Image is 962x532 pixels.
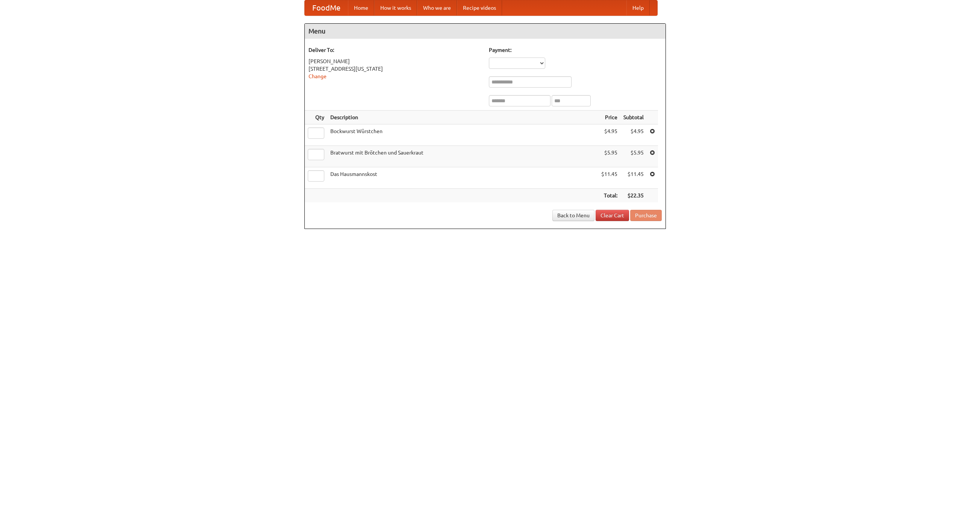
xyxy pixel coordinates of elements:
[552,210,594,221] a: Back to Menu
[620,189,647,203] th: $22.35
[305,24,666,39] h4: Menu
[417,0,457,15] a: Who we are
[626,0,650,15] a: Help
[327,146,598,167] td: Bratwurst mit Brötchen und Sauerkraut
[309,73,327,79] a: Change
[620,146,647,167] td: $5.95
[596,210,629,221] a: Clear Cart
[305,111,327,124] th: Qty
[327,167,598,189] td: Das Hausmannskost
[327,111,598,124] th: Description
[309,65,481,73] div: [STREET_ADDRESS][US_STATE]
[374,0,417,15] a: How it works
[489,46,662,54] h5: Payment:
[598,111,620,124] th: Price
[598,167,620,189] td: $11.45
[457,0,502,15] a: Recipe videos
[598,189,620,203] th: Total:
[309,46,481,54] h5: Deliver To:
[309,58,481,65] div: [PERSON_NAME]
[620,111,647,124] th: Subtotal
[598,124,620,146] td: $4.95
[620,167,647,189] td: $11.45
[327,124,598,146] td: Bockwurst Würstchen
[305,0,348,15] a: FoodMe
[348,0,374,15] a: Home
[598,146,620,167] td: $5.95
[630,210,662,221] button: Purchase
[620,124,647,146] td: $4.95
